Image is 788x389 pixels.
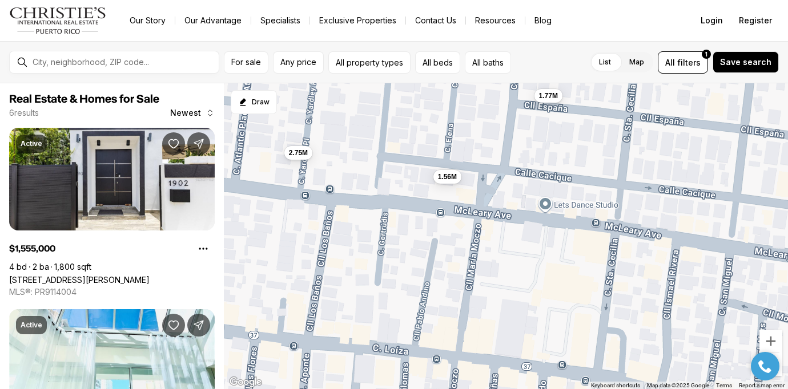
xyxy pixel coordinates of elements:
[739,382,785,388] a: Report a map error
[162,132,185,155] button: Save Property: 1902 CALLE CACIQUE
[590,52,620,72] label: List
[732,9,779,32] button: Register
[534,88,562,102] button: 1.77M
[713,51,779,73] button: Save search
[677,56,701,68] span: filters
[21,321,42,330] p: Active
[231,90,277,114] button: Start drawing
[21,139,42,148] p: Active
[705,50,707,59] span: 1
[701,16,723,25] span: Login
[231,58,261,67] span: For sale
[466,13,525,29] a: Resources
[525,13,561,29] a: Blog
[9,108,39,117] p: 6 results
[284,146,312,160] button: 2.75M
[289,148,308,157] span: 2.75M
[175,13,251,29] a: Our Advantage
[716,382,732,388] a: Terms (opens in new tab)
[170,108,201,117] span: Newest
[406,13,465,29] button: Contact Us
[433,169,461,183] button: 1.56M
[187,132,210,155] button: Share Property
[647,382,709,388] span: Map data ©2025 Google
[251,13,309,29] a: Specialists
[280,58,316,67] span: Any price
[162,314,185,337] button: Save Property: 1800 MCLEARY #PH1
[163,102,222,124] button: Newest
[438,172,457,181] span: 1.56M
[120,13,175,29] a: Our Story
[620,52,653,72] label: Map
[224,51,268,74] button: For sale
[415,51,460,74] button: All beds
[9,7,107,34] img: logo
[187,314,210,337] button: Share Property
[9,94,159,105] span: Real Estate & Homes for Sale
[720,58,771,67] span: Save search
[759,330,782,352] button: Zoom in
[739,16,772,25] span: Register
[658,51,708,74] button: Allfilters1
[665,56,675,68] span: All
[273,51,324,74] button: Any price
[310,13,405,29] a: Exclusive Properties
[192,237,215,260] button: Property options
[465,51,511,74] button: All baths
[539,91,558,100] span: 1.77M
[328,51,411,74] button: All property types
[9,275,150,285] a: 1902 CALLE CACIQUE, SAN JUAN PR, 00911
[694,9,730,32] button: Login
